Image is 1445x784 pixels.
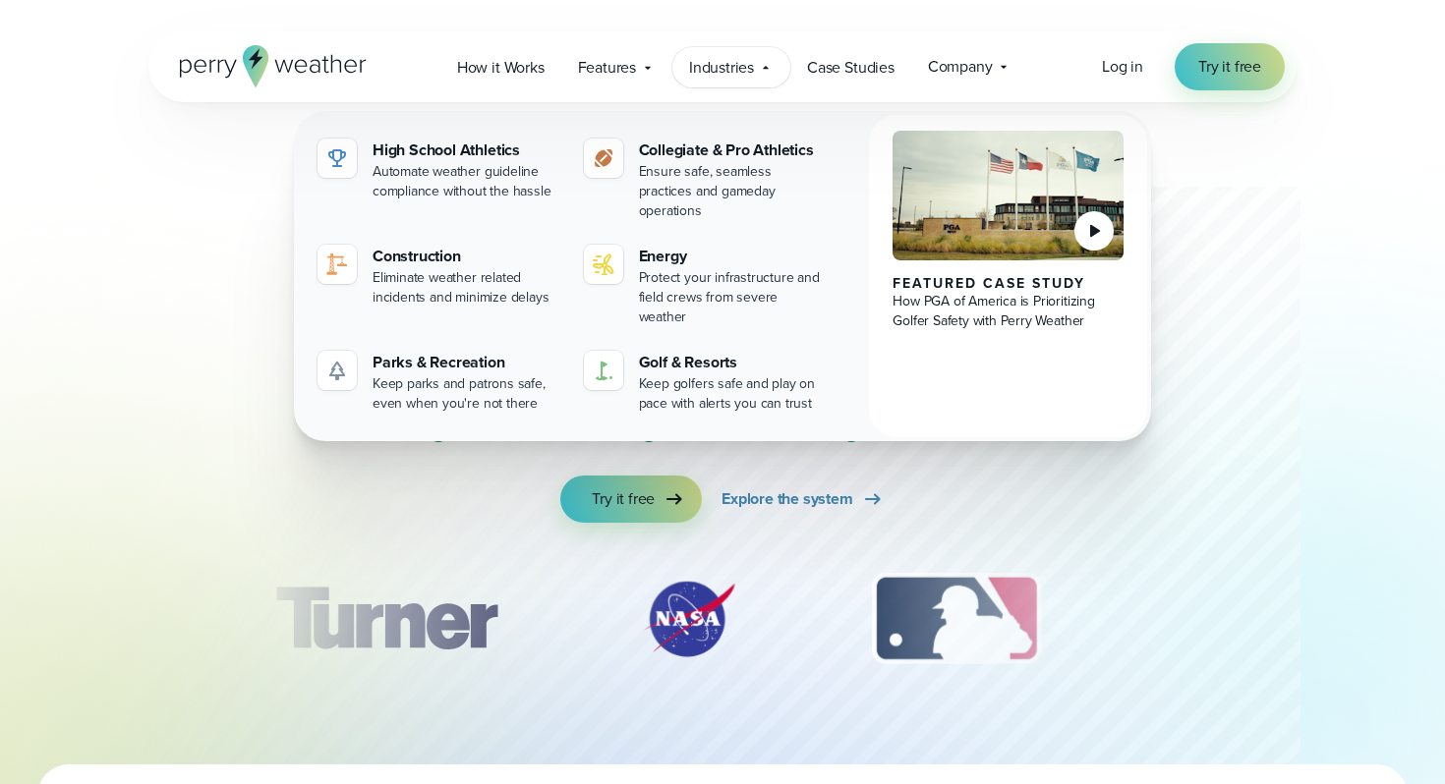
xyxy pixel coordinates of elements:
[1102,55,1143,79] a: Log in
[1175,43,1285,90] a: Try it free
[457,56,545,80] span: How it Works
[592,252,615,276] img: energy-icon@2x-1.svg
[620,570,758,668] div: 2 of 12
[722,487,853,511] span: Explore the system
[790,47,911,87] a: Case Studies
[373,268,560,308] div: Eliminate weather related incidents and minimize delays
[560,476,702,523] a: Try it free
[639,268,827,327] div: Protect your infrastructure and field crews from severe weather
[852,570,1060,668] img: MLB.svg
[578,56,636,80] span: Features
[592,359,615,382] img: golf-iconV2.svg
[639,351,827,374] div: Golf & Resorts
[689,56,754,80] span: Industries
[893,292,1124,331] div: How PGA of America is Prioritizing Golfer Safety with Perry Weather
[373,374,560,414] div: Keep parks and patrons safe, even when you're not there
[928,55,993,79] span: Company
[807,56,895,80] span: Case Studies
[893,276,1124,292] div: Featured Case Study
[247,570,526,668] img: Turner-Construction_1.svg
[639,139,827,162] div: Collegiate & Pro Athletics
[576,131,835,229] a: Collegiate & Pro Athletics Ensure safe, seamless practices and gameday operations
[852,570,1060,668] div: 3 of 12
[620,570,758,668] img: NASA.svg
[722,476,885,523] a: Explore the system
[373,162,560,201] div: Automate weather guideline compliance without the hassle
[325,146,349,170] img: highschool-icon.svg
[592,146,615,170] img: proathletics-icon@2x-1.svg
[325,252,349,276] img: noun-crane-7630938-1@2x.svg
[576,237,835,335] a: Energy Protect your infrastructure and field crews from severe weather
[639,374,827,414] div: Keep golfers safe and play on pace with alerts you can trust
[639,245,827,268] div: Energy
[373,139,560,162] div: High School Athletics
[592,487,655,511] span: Try it free
[247,570,1198,678] div: slideshow
[639,162,827,221] div: Ensure safe, seamless practices and gameday operations
[1198,55,1261,79] span: Try it free
[325,359,349,382] img: parks-icon-grey.svg
[1102,55,1143,78] span: Log in
[1155,570,1312,668] img: PGA.svg
[310,131,568,209] a: High School Athletics Automate weather guideline compliance without the hassle
[310,237,568,315] a: Construction Eliminate weather related incidents and minimize delays
[440,47,561,87] a: How it Works
[576,343,835,421] a: Golf & Resorts Keep golfers safe and play on pace with alerts you can trust
[310,343,568,421] a: Parks & Recreation Keep parks and patrons safe, even when you're not there
[373,351,560,374] div: Parks & Recreation
[869,115,1147,437] a: PGA of America, Frisco Campus Featured Case Study How PGA of America is Prioritizing Golfer Safet...
[1155,570,1312,668] div: 4 of 12
[893,131,1124,260] img: PGA of America, Frisco Campus
[373,245,560,268] div: Construction
[247,570,526,668] div: 1 of 12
